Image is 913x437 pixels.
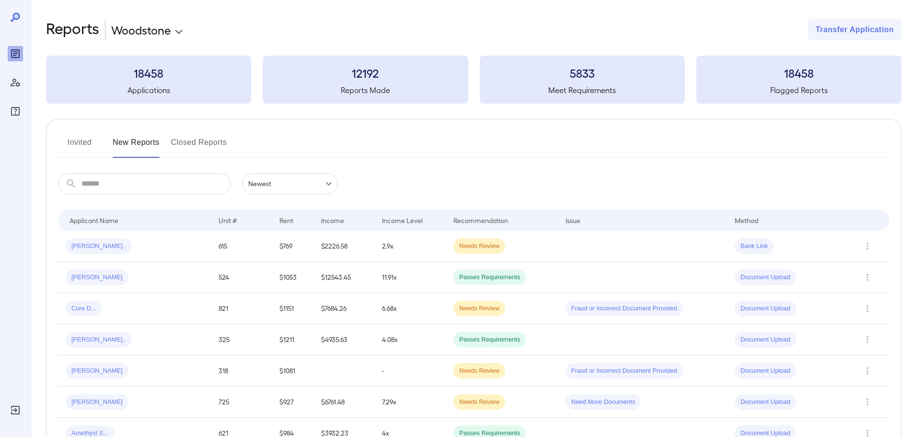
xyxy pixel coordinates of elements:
[735,366,796,376] span: Document Upload
[566,398,641,407] span: Need More Documents
[374,262,446,293] td: 11.91x
[735,273,796,282] span: Document Upload
[453,366,505,376] span: Needs Review
[171,135,227,158] button: Closed Reports
[696,65,901,81] h3: 18458
[480,65,685,81] h3: 5833
[374,324,446,355] td: 4.08x
[8,104,23,119] div: FAQ
[453,242,505,251] span: Needs Review
[66,273,128,282] span: [PERSON_NAME]
[113,135,160,158] button: New Reports
[66,304,102,313] span: Cure D...
[272,355,313,387] td: $1081
[313,231,374,262] td: $2226.58
[735,242,774,251] span: Bank Link
[66,242,132,251] span: [PERSON_NAME]..
[860,270,875,285] button: Row Actions
[66,398,128,407] span: [PERSON_NAME]
[735,398,796,407] span: Document Upload
[242,173,338,194] div: Newest
[313,387,374,418] td: $6761.48
[211,387,272,418] td: 725
[735,304,796,313] span: Document Upload
[211,231,272,262] td: 615
[453,273,526,282] span: Passes Requirements
[382,214,423,226] div: Income Level
[374,387,446,418] td: 7.29x
[272,293,313,324] td: $1151
[860,301,875,316] button: Row Actions
[66,335,132,344] span: [PERSON_NAME]..
[211,293,272,324] td: 821
[374,355,446,387] td: -
[8,402,23,418] div: Log Out
[735,335,796,344] span: Document Upload
[566,366,683,376] span: Fraud or Incorrect Document Provided
[374,231,446,262] td: 2.9x
[453,214,508,226] div: Recommendation
[211,355,272,387] td: 318
[313,293,374,324] td: $7684.26
[219,214,237,226] div: Unit #
[566,214,581,226] div: Issue
[211,324,272,355] td: 325
[272,262,313,293] td: $1053
[279,214,295,226] div: Rent
[46,84,251,96] h5: Applications
[453,304,505,313] span: Needs Review
[272,231,313,262] td: $769
[272,324,313,355] td: $1211
[66,366,128,376] span: [PERSON_NAME]
[111,22,171,37] p: Woodstone
[321,214,344,226] div: Income
[8,75,23,90] div: Manage Users
[263,84,468,96] h5: Reports Made
[860,238,875,254] button: Row Actions
[58,135,101,158] button: Invited
[46,65,251,81] h3: 18458
[46,56,901,104] summary: 18458Applications12192Reports Made5833Meet Requirements18458Flagged Reports
[860,332,875,347] button: Row Actions
[566,304,683,313] span: Fraud or Incorrect Document Provided
[453,398,505,407] span: Needs Review
[735,214,758,226] div: Method
[374,293,446,324] td: 6.68x
[8,46,23,61] div: Reports
[272,387,313,418] td: $927
[480,84,685,96] h5: Meet Requirements
[313,324,374,355] td: $4935.63
[860,394,875,410] button: Row Actions
[263,65,468,81] h3: 12192
[69,214,118,226] div: Applicant Name
[211,262,272,293] td: 524
[808,19,901,40] button: Transfer Application
[696,84,901,96] h5: Flagged Reports
[46,19,99,40] h2: Reports
[313,262,374,293] td: $12543.45
[860,363,875,378] button: Row Actions
[453,335,526,344] span: Passes Requirements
